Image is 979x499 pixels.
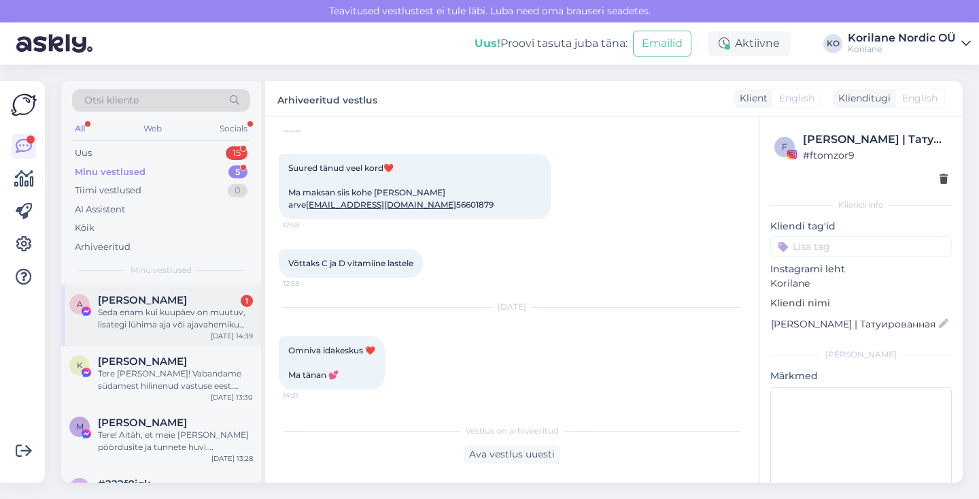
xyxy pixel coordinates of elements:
div: Aktiivne [708,31,791,56]
input: Lisa nimi [771,317,936,332]
span: Kristi Trei-Mesilov [98,355,187,368]
div: 1 [241,295,253,307]
span: A [77,299,83,309]
p: Instagrami leht [770,262,952,276]
label: Arhiveeritud vestlus [277,89,377,108]
div: Korilane [848,44,956,54]
span: 12:08 [283,125,334,135]
span: Vestlus on arhiveeritud [466,425,559,437]
span: Suured tänud veel kord❤️ Ma maksan siis kohe [PERSON_NAME] arve 56601879 [288,163,494,210]
button: Emailid [633,31,691,57]
div: Tere [PERSON_NAME]! Vabandame südamest hilinenud vastuse eest. Vanavanemate päeval meil soodukat ... [98,368,253,392]
div: [DATE] 14:39 [211,331,253,341]
div: [DATE] 13:28 [211,453,253,464]
div: Minu vestlused [75,165,145,179]
span: Otsi kliente [84,93,139,108]
div: Korilane Nordic OÜ [848,33,956,44]
div: Kliendi info [770,199,952,211]
span: English [779,91,814,106]
div: Web [141,120,165,138]
div: [PERSON_NAME] [770,349,952,361]
p: Kliendi tag'id [770,219,952,234]
span: Võttaks C ja D vitamiine lastele [288,258,413,268]
span: Marianne Voika [98,417,187,429]
div: All [72,120,88,138]
div: Klient [734,91,768,106]
p: Märkmed [770,369,952,383]
p: Kliendi nimi [770,296,952,310]
div: Klienditugi [833,91,891,106]
div: Socials [217,120,250,138]
div: Ava vestlus uuesti [464,445,560,464]
img: Askly Logo [11,92,37,118]
span: f [782,142,787,152]
div: # ftomzor9 [803,148,948,163]
span: English [902,91,938,106]
div: 15 [226,146,247,160]
div: [PERSON_NAME] | Татуированная мама, специалист по анализу рисунка [803,131,948,148]
input: Lisa tag [770,236,952,257]
div: Tiimi vestlused [75,184,141,197]
span: 12:58 [283,220,334,230]
span: M [76,421,84,432]
div: 5 [228,165,247,179]
div: [DATE] [279,301,745,313]
div: Proovi tasuta juba täna: [475,35,628,52]
a: [EMAIL_ADDRESS][DOMAIN_NAME] [306,199,456,210]
div: Uus [75,146,92,160]
div: Seda enam kui kuupäev on muutuv, lisategi lühima aja või ajavahemiku [PERSON_NAME] viimane lühima... [98,306,253,331]
span: #222f0igk [98,478,151,490]
div: Kõik [75,221,95,235]
div: AI Assistent [75,203,125,216]
a: Korilane Nordic OÜKorilane [848,33,971,54]
p: Korilane [770,276,952,291]
span: Omniva idakeskus ❤️ Ma tänan 💕 [288,345,375,380]
span: 12:58 [283,278,334,289]
span: Anne Otto [98,294,187,306]
b: Uus! [475,37,500,50]
div: Tere! Aitäh, et meie [PERSON_NAME] pöördusite ja tunnete huvi. Metsmustikapõhised tooted on on he... [98,429,253,453]
span: Minu vestlused [131,264,192,276]
span: K [77,360,83,370]
div: [DATE] 13:30 [211,392,253,402]
div: KO [823,34,842,53]
span: 14:21 [283,390,334,400]
div: 0 [228,184,247,197]
div: Arhiveeritud [75,240,131,254]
